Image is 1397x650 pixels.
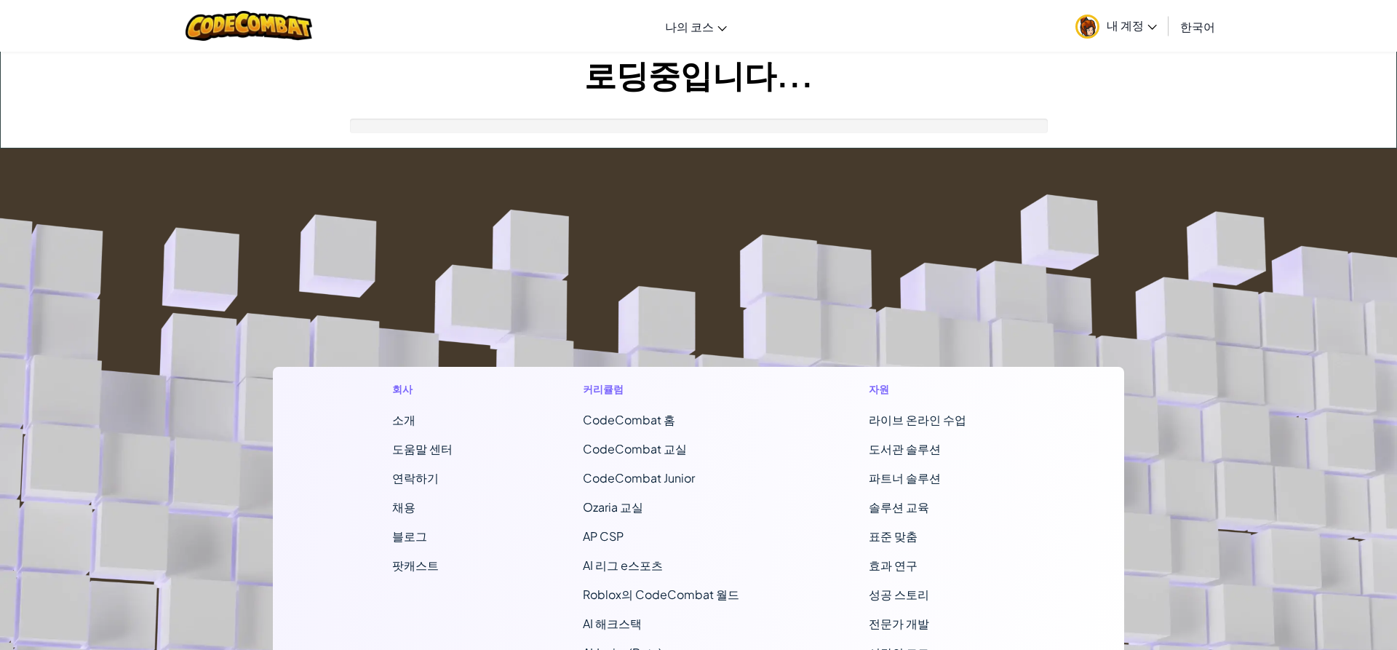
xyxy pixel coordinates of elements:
[869,499,929,515] a: 솔루션 교육
[583,470,695,485] a: CodeCombat Junior
[869,470,941,485] a: 파트너 솔루션
[869,558,918,573] a: 효과 연구
[1107,17,1157,33] span: 내 계정
[658,7,734,46] a: 나의 코스
[1173,7,1222,46] a: 한국어
[392,499,415,515] a: 채용
[186,11,313,41] img: CodeCombat logo
[665,19,714,34] span: 나의 코스
[583,528,624,544] a: AP CSP
[392,558,439,573] a: 팟캐스트
[583,441,687,456] a: CodeCombat 교실
[583,587,739,602] a: Roblox의 CodeCombat 월드
[392,441,453,456] a: 도움말 센터
[583,558,663,573] a: AI 리그 e스포츠
[392,470,439,485] span: 연락하기
[1,52,1396,97] h1: 로딩중입니다...
[583,381,739,397] h1: 커리큘럼
[392,412,415,427] a: 소개
[1068,3,1164,49] a: 내 계정
[1075,15,1099,39] img: avatar
[392,381,453,397] h1: 회사
[583,616,642,631] a: AI 해크스택
[869,528,918,544] a: 표준 맞춤
[392,528,427,544] a: 블로그
[869,616,929,631] a: 전문가 개발
[869,412,966,427] a: 라이브 온라인 수업
[869,587,929,602] a: 성공 스토리
[583,412,675,427] span: CodeCombat 홈
[869,381,1005,397] h1: 자원
[583,499,643,515] a: Ozaria 교실
[869,441,941,456] a: 도서관 솔루션
[1180,19,1215,34] span: 한국어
